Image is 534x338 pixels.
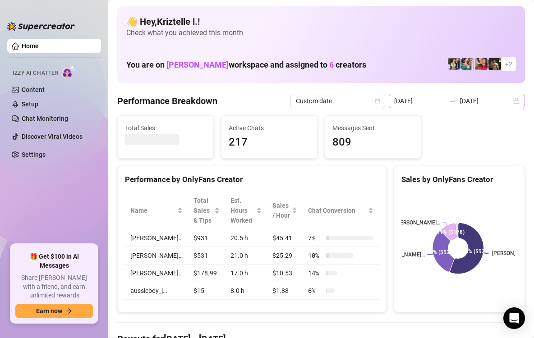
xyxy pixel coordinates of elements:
[22,86,45,93] a: Content
[461,58,474,70] img: Zaddy
[15,274,93,300] span: Share [PERSON_NAME] with a friend, and earn unlimited rewards
[267,265,303,282] td: $10.53
[22,151,46,158] a: Settings
[126,28,516,38] span: Check what you achieved this month
[229,134,310,151] span: 217
[449,97,456,105] span: swap-right
[395,219,440,226] text: [PERSON_NAME]…
[267,192,303,229] th: Sales / Hour
[22,133,83,140] a: Discover Viral Videos
[66,308,72,314] span: arrow-right
[125,247,188,265] td: [PERSON_NAME]…
[272,201,290,220] span: Sales / Hour
[13,69,58,78] span: Izzy AI Chatter
[188,265,225,282] td: $178.99
[229,123,310,133] span: Active Chats
[505,59,512,69] span: + 2
[332,134,414,151] span: 809
[22,42,39,50] a: Home
[188,247,225,265] td: $531
[7,22,75,31] img: logo-BBDzfeDw.svg
[308,206,366,215] span: Chat Conversion
[296,94,380,108] span: Custom date
[308,251,322,260] span: 10 %
[126,15,516,28] h4: 👋 Hey, Kriztelle l. !
[125,174,379,186] div: Performance by OnlyFans Creator
[15,252,93,270] span: 🎁 Get $100 in AI Messages
[303,192,379,229] th: Chat Conversion
[36,307,62,315] span: Earn now
[62,65,76,78] img: AI Chatter
[225,282,267,300] td: 8.0 h
[267,229,303,247] td: $45.41
[332,123,414,133] span: Messages Sent
[117,95,217,107] h4: Performance Breakdown
[375,98,380,104] span: calendar
[401,174,517,186] div: Sales by OnlyFans Creator
[394,96,446,106] input: Start date
[126,60,366,70] h1: You are on workspace and assigned to creators
[503,307,525,329] div: Open Intercom Messenger
[188,282,225,300] td: $15
[22,115,68,122] a: Chat Monitoring
[449,97,456,105] span: to
[329,60,334,69] span: 6
[188,192,225,229] th: Total Sales & Tips
[308,268,322,278] span: 14 %
[188,229,225,247] td: $931
[225,265,267,282] td: 17.0 h
[130,206,175,215] span: Name
[15,304,93,318] button: Earn nowarrow-right
[230,196,254,225] div: Est. Hours Worked
[475,58,488,70] img: Vanessa
[22,100,38,108] a: Setup
[267,247,303,265] td: $25.29
[380,251,425,258] text: [PERSON_NAME]…
[125,265,188,282] td: [PERSON_NAME]…
[225,229,267,247] td: 20.5 h
[460,96,511,106] input: End date
[308,286,322,296] span: 6 %
[166,60,229,69] span: [PERSON_NAME]
[193,196,212,225] span: Total Sales & Tips
[267,282,303,300] td: $1.88
[125,282,188,300] td: aussieboy_j…
[225,247,267,265] td: 21.0 h
[488,58,501,70] img: Tony
[125,229,188,247] td: [PERSON_NAME]…
[308,233,322,243] span: 7 %
[125,123,206,133] span: Total Sales
[125,192,188,229] th: Name
[448,58,460,70] img: Katy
